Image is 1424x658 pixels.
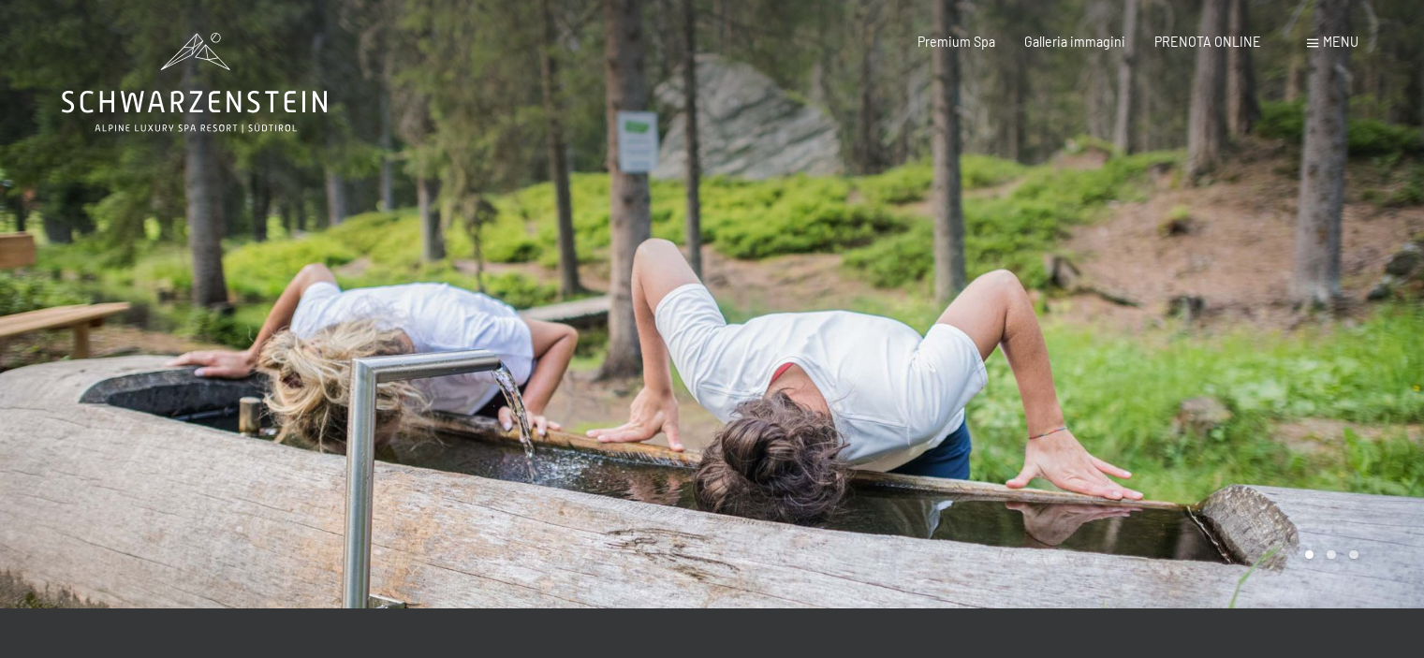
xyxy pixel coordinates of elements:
span: Consenso marketing* [531,373,672,392]
div: Carousel Page 3 [1349,550,1358,560]
a: PRENOTA ONLINE [1154,34,1261,50]
div: Carousel Page 2 [1327,550,1336,560]
div: Carousel Page 1 (Current Slide) [1305,550,1314,560]
div: Carousel Pagination [1299,550,1358,560]
a: Premium Spa [918,34,995,50]
a: Galleria immagini [1024,34,1125,50]
span: Menu [1323,34,1358,50]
